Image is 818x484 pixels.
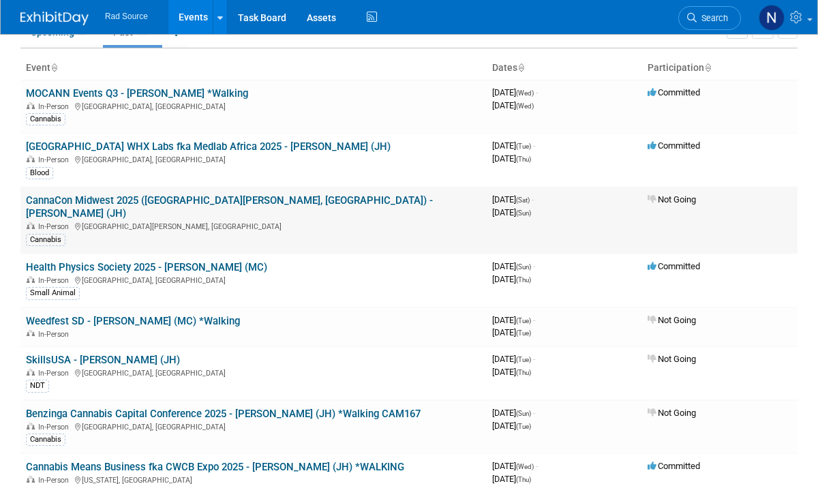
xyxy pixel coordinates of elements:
[27,222,35,229] img: In-Person Event
[517,62,524,73] a: Sort by Start Date
[516,155,531,163] span: (Thu)
[27,155,35,162] img: In-Person Event
[26,315,240,327] a: Weedfest SD - [PERSON_NAME] (MC) *Walking
[648,140,700,151] span: Committed
[648,354,696,364] span: Not Going
[26,167,53,179] div: Blood
[26,408,421,420] a: Benzinga Cannabis Capital Conference 2025 - [PERSON_NAME] (JH) *Walking CAM167
[26,234,65,246] div: Cannabis
[516,463,534,470] span: (Wed)
[533,140,535,151] span: -
[50,62,57,73] a: Sort by Event Name
[492,274,531,284] span: [DATE]
[26,434,65,446] div: Cannabis
[26,367,481,378] div: [GEOGRAPHIC_DATA], [GEOGRAPHIC_DATA]
[26,87,248,100] a: MOCANN Events Q3 - [PERSON_NAME] *Walking
[516,142,531,150] span: (Tue)
[678,6,741,30] a: Search
[27,369,35,376] img: In-Person Event
[26,113,65,125] div: Cannabis
[697,13,728,23] span: Search
[648,315,696,325] span: Not Going
[492,194,534,205] span: [DATE]
[38,330,73,339] span: In-Person
[516,209,531,217] span: (Sun)
[648,261,700,271] span: Committed
[516,476,531,483] span: (Thu)
[516,369,531,376] span: (Thu)
[26,194,433,220] a: CannaCon Midwest 2025 ([GEOGRAPHIC_DATA][PERSON_NAME], [GEOGRAPHIC_DATA]) - [PERSON_NAME] (JH)
[26,461,404,473] a: Cannabis Means Business fka CWCB Expo 2025 - [PERSON_NAME] (JH) *WALKING
[27,423,35,429] img: In-Person Event
[516,263,531,271] span: (Sun)
[536,461,538,471] span: -
[648,194,696,205] span: Not Going
[492,354,535,364] span: [DATE]
[26,140,391,153] a: [GEOGRAPHIC_DATA] WHX Labs fka Medlab Africa 2025 - [PERSON_NAME] (JH)
[105,12,148,21] span: Rad Source
[492,408,535,418] span: [DATE]
[26,100,481,111] div: [GEOGRAPHIC_DATA], [GEOGRAPHIC_DATA]
[492,315,535,325] span: [DATE]
[26,220,481,231] div: [GEOGRAPHIC_DATA][PERSON_NAME], [GEOGRAPHIC_DATA]
[492,207,531,217] span: [DATE]
[704,62,711,73] a: Sort by Participation Type
[26,153,481,164] div: [GEOGRAPHIC_DATA], [GEOGRAPHIC_DATA]
[759,5,785,31] img: Nicole Bailey
[516,89,534,97] span: (Wed)
[533,315,535,325] span: -
[26,354,180,366] a: SkillsUSA - [PERSON_NAME] (JH)
[533,408,535,418] span: -
[487,57,642,80] th: Dates
[516,329,531,337] span: (Tue)
[532,194,534,205] span: -
[27,276,35,283] img: In-Person Event
[38,369,73,378] span: In-Person
[26,380,49,392] div: NDT
[516,356,531,363] span: (Tue)
[20,12,89,25] img: ExhibitDay
[492,421,531,431] span: [DATE]
[492,153,531,164] span: [DATE]
[492,140,535,151] span: [DATE]
[26,421,481,432] div: [GEOGRAPHIC_DATA], [GEOGRAPHIC_DATA]
[492,87,538,97] span: [DATE]
[516,196,530,204] span: (Sat)
[642,57,798,80] th: Participation
[26,287,80,299] div: Small Animal
[648,87,700,97] span: Committed
[516,423,531,430] span: (Tue)
[648,408,696,418] span: Not Going
[516,317,531,324] span: (Tue)
[26,261,267,273] a: Health Physics Society 2025 - [PERSON_NAME] (MC)
[27,330,35,337] img: In-Person Event
[533,354,535,364] span: -
[492,461,538,471] span: [DATE]
[26,274,481,285] div: [GEOGRAPHIC_DATA], [GEOGRAPHIC_DATA]
[38,423,73,432] span: In-Person
[27,102,35,109] img: In-Person Event
[38,222,73,231] span: In-Person
[516,410,531,417] span: (Sun)
[492,474,531,484] span: [DATE]
[38,276,73,285] span: In-Person
[492,327,531,337] span: [DATE]
[648,461,700,471] span: Committed
[38,102,73,111] span: In-Person
[492,367,531,377] span: [DATE]
[536,87,538,97] span: -
[516,102,534,110] span: (Wed)
[492,261,535,271] span: [DATE]
[533,261,535,271] span: -
[27,476,35,483] img: In-Person Event
[20,57,487,80] th: Event
[38,155,73,164] span: In-Person
[516,276,531,284] span: (Thu)
[492,100,534,110] span: [DATE]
